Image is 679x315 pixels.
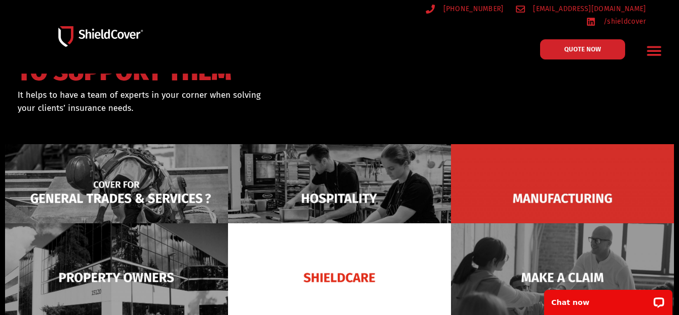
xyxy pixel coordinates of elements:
[538,283,679,315] iframe: LiveChat chat widget
[18,89,382,114] div: It helps to have a team of experts in your corner when solving
[642,39,666,62] div: Menu Toggle
[564,46,601,52] span: QUOTE NOW
[540,39,625,59] a: QUOTE NOW
[18,102,382,115] p: your clients’ insurance needs.
[601,15,646,28] span: /shieldcover
[586,15,646,28] a: /shieldcover
[531,3,646,15] span: [EMAIL_ADDRESS][DOMAIN_NAME]
[58,26,143,47] img: Shield-Cover-Underwriting-Australia-logo-full
[441,3,504,15] span: [PHONE_NUMBER]
[426,3,504,15] a: [PHONE_NUMBER]
[516,3,646,15] a: [EMAIL_ADDRESS][DOMAIN_NAME]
